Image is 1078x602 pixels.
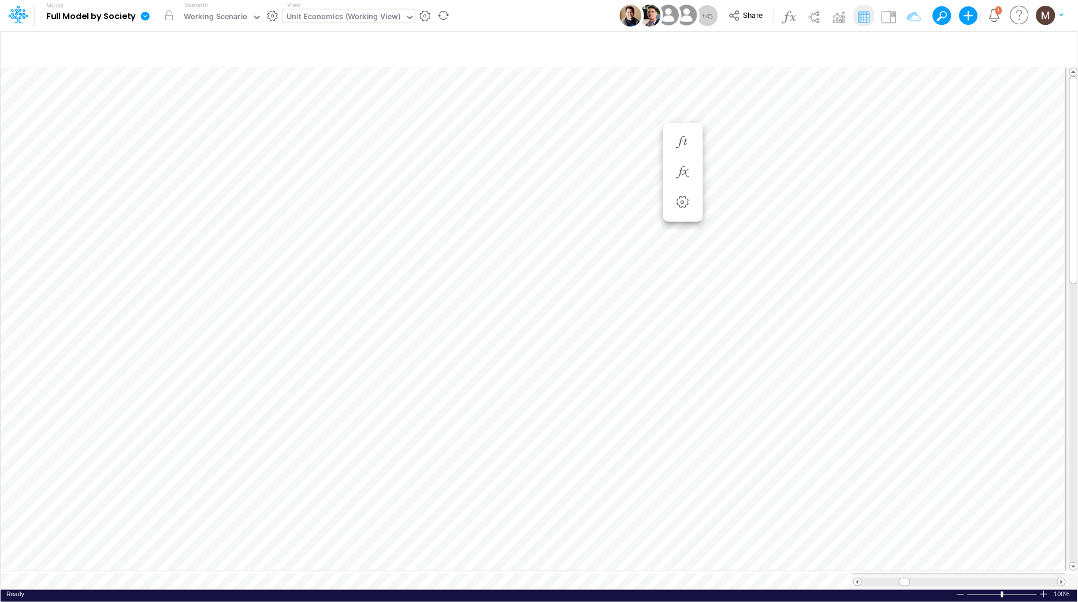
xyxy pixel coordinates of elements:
div: Zoom In [1039,590,1049,599]
div: Working Scenario [184,11,248,24]
span: Share [744,10,763,19]
input: Type a title here [10,36,826,60]
span: 100% [1054,590,1072,599]
label: Scenario [184,1,208,9]
div: Unit Economics (Working View) [287,11,400,24]
img: User Image Icon [655,2,681,28]
b: Full Model by Society [46,12,136,22]
label: Model [46,2,64,9]
img: User Image Icon [639,5,661,27]
img: User Image Icon [674,2,700,28]
span: Ready [6,590,24,597]
a: Notifications [988,9,1001,22]
div: 1 unread items [998,8,1000,13]
div: Zoom [967,590,1039,599]
div: Zoom [1001,592,1003,597]
div: In Ready mode [6,590,24,599]
div: Zoom level [1054,590,1072,599]
div: Zoom Out [956,590,965,599]
span: + 45 [702,12,713,20]
button: Share [723,7,771,25]
label: View [287,1,300,9]
img: User Image Icon [619,5,641,27]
